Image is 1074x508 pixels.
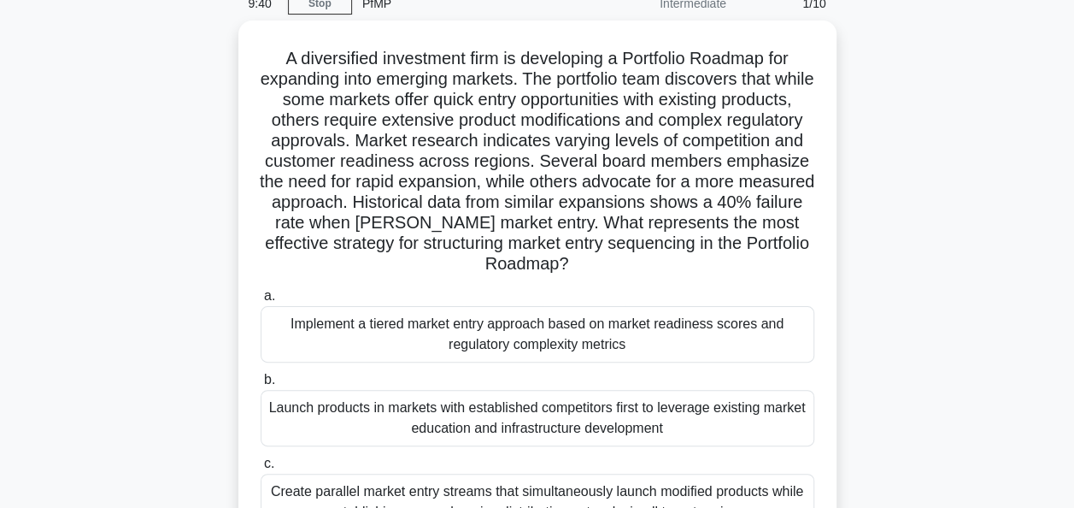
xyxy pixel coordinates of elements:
span: b. [264,372,275,387]
h5: A diversified investment firm is developing a Portfolio Roadmap for expanding into emerging marke... [259,48,816,275]
span: a. [264,288,275,303]
div: Launch products in markets with established competitors first to leverage existing market educati... [261,390,814,446]
div: Implement a tiered market entry approach based on market readiness scores and regulatory complexi... [261,306,814,363]
span: c. [264,456,274,470]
